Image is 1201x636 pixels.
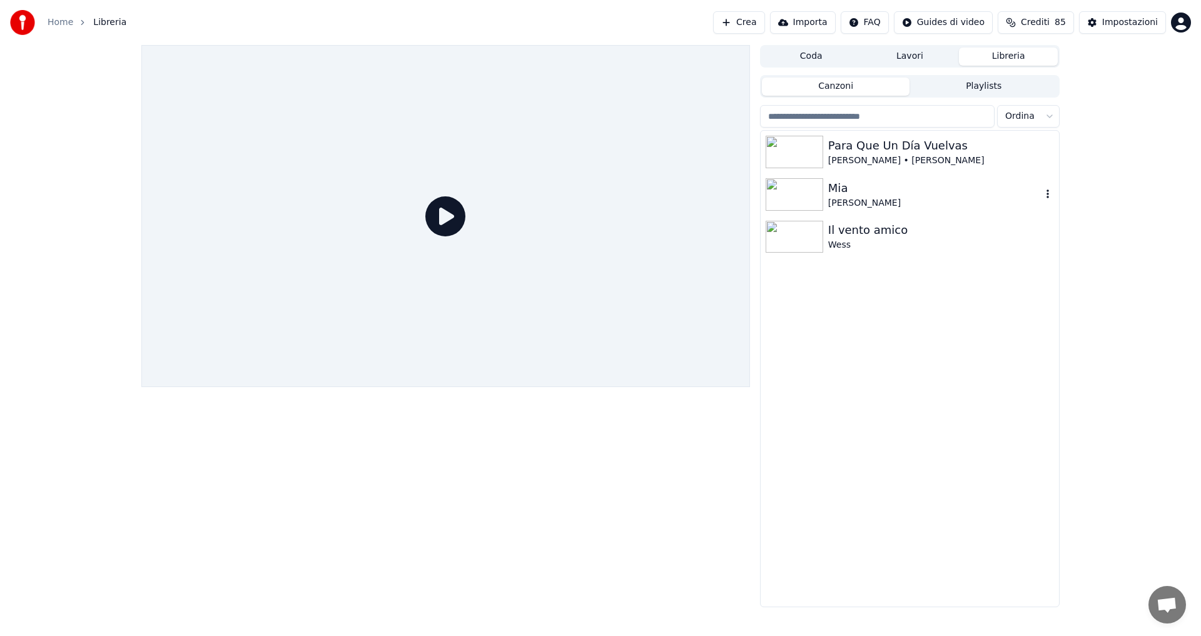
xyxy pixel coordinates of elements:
[959,48,1058,66] button: Libreria
[910,78,1058,96] button: Playlists
[841,11,889,34] button: FAQ
[828,154,1054,167] div: [PERSON_NAME] • [PERSON_NAME]
[828,137,1054,154] div: Para Que Un Día Vuelvas
[93,16,126,29] span: Libreria
[1148,586,1186,623] a: Aprire la chat
[48,16,73,29] a: Home
[1021,16,1050,29] span: Crediti
[762,78,910,96] button: Canzoni
[48,16,126,29] nav: breadcrumb
[1079,11,1166,34] button: Impostazioni
[828,179,1041,197] div: Mia
[998,11,1074,34] button: Crediti85
[828,197,1041,209] div: [PERSON_NAME]
[861,48,960,66] button: Lavori
[762,48,861,66] button: Coda
[10,10,35,35] img: youka
[770,11,836,34] button: Importa
[713,11,764,34] button: Crea
[1055,16,1066,29] span: 85
[828,239,1054,251] div: Wess
[1005,110,1035,123] span: Ordina
[828,221,1054,239] div: Il vento amico
[894,11,993,34] button: Guides di video
[1102,16,1158,29] div: Impostazioni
